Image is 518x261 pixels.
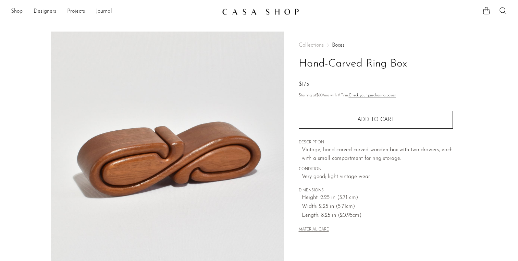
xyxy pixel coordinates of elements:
a: Shop [11,7,23,16]
span: $60 [316,94,323,97]
span: DIMENSIONS [299,188,453,194]
p: Vintage, hand-carved curved wooden box with two drawers, each with a small compartment for ring s... [302,146,453,163]
span: DESCRIPTION [299,140,453,146]
nav: Desktop navigation [11,6,217,17]
a: Journal [96,7,112,16]
ul: NEW HEADER MENU [11,6,217,17]
span: Width: 2.25 in (5.71cm) [302,202,453,211]
button: Add to cart [299,111,453,129]
span: Add to cart [357,117,394,123]
span: Collections [299,43,324,48]
a: Designers [34,7,56,16]
a: Projects [67,7,85,16]
a: Boxes [332,43,345,48]
span: $175 [299,82,309,87]
span: CONDITION [299,166,453,173]
h1: Hand-Carved Ring Box [299,55,453,73]
nav: Breadcrumbs [299,43,453,48]
p: Starting at /mo with Affirm. [299,93,453,99]
span: Very good; light vintage wear. [302,173,453,181]
a: Check your purchasing power - Learn more about Affirm Financing (opens in modal) [349,94,396,97]
span: Height: 2.25 in (5.71 cm) [302,193,453,202]
button: MATERIAL CARE [299,227,329,233]
span: Length: 8.25 in (20.95cm) [302,211,453,220]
